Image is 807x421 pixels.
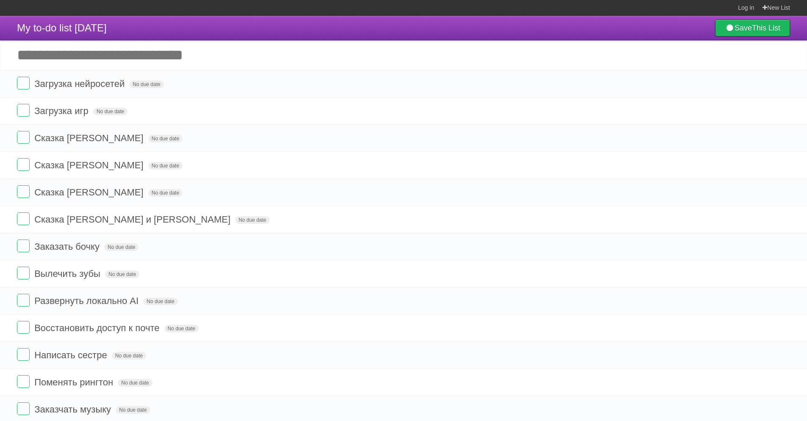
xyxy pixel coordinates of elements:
[17,402,30,415] label: Done
[715,20,790,36] a: SaveThis List
[34,160,145,170] span: Сказка [PERSON_NAME]
[752,24,780,32] b: This List
[34,241,102,252] span: Заказать бочку
[34,214,233,225] span: Сказка [PERSON_NAME] и [PERSON_NAME]
[34,78,127,89] span: Загрузка нейросетей
[93,108,128,115] span: No due date
[148,189,183,197] span: No due date
[34,404,113,415] span: Заказчать музыку
[17,321,30,334] label: Done
[34,323,161,333] span: Восстановить доступ к почте
[148,135,183,142] span: No due date
[143,298,177,305] span: No due date
[17,104,30,117] label: Done
[17,240,30,252] label: Done
[112,352,146,360] span: No due date
[164,325,199,332] span: No due date
[129,81,164,88] span: No due date
[34,350,109,360] span: Написать сестре
[105,270,139,278] span: No due date
[17,348,30,361] label: Done
[17,185,30,198] label: Done
[17,131,30,144] label: Done
[17,212,30,225] label: Done
[104,243,139,251] span: No due date
[17,77,30,89] label: Done
[235,216,269,224] span: No due date
[17,267,30,279] label: Done
[17,158,30,171] label: Done
[34,377,115,388] span: Поменять рингтон
[34,296,141,306] span: Развернуть локально AI
[34,268,103,279] span: Вылечить зубы
[118,379,152,387] span: No due date
[34,106,91,116] span: Загрузка игр
[34,133,145,143] span: Сказка [PERSON_NAME]
[17,294,30,307] label: Done
[17,375,30,388] label: Done
[148,162,183,170] span: No due date
[17,22,107,33] span: My to-do list [DATE]
[116,406,150,414] span: No due date
[34,187,145,198] span: Сказка [PERSON_NAME]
